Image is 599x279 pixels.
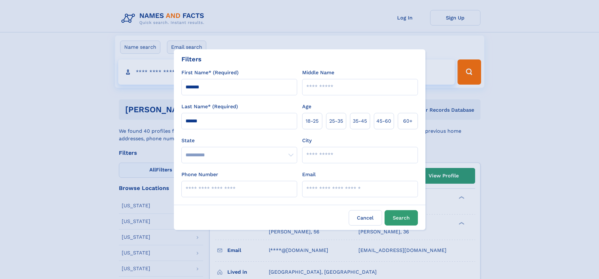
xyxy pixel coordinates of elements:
[349,210,382,226] label: Cancel
[403,117,413,125] span: 60+
[302,103,311,110] label: Age
[329,117,343,125] span: 25‑35
[385,210,418,226] button: Search
[302,137,312,144] label: City
[353,117,367,125] span: 35‑45
[302,171,316,178] label: Email
[306,117,319,125] span: 18‑25
[376,117,391,125] span: 45‑60
[181,103,238,110] label: Last Name* (Required)
[181,171,218,178] label: Phone Number
[181,54,202,64] div: Filters
[181,69,239,76] label: First Name* (Required)
[302,69,334,76] label: Middle Name
[181,137,297,144] label: State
